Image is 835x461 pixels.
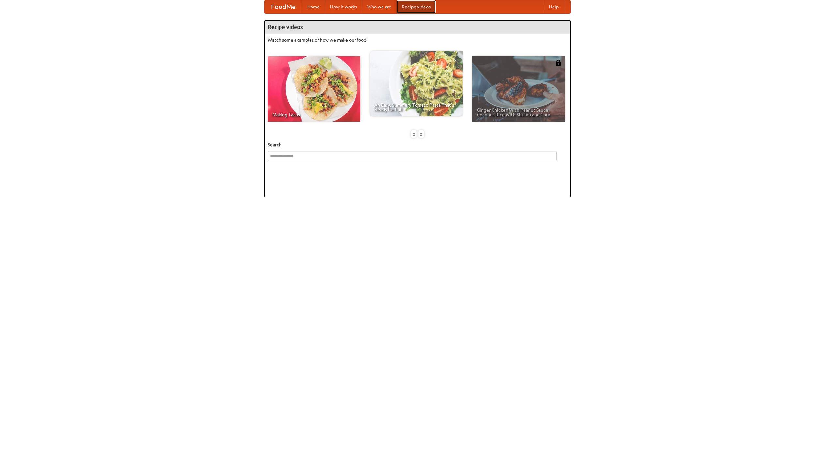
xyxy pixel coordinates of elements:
h4: Recipe videos [265,21,570,34]
a: FoodMe [265,0,302,13]
a: Making Tacos [268,56,360,122]
div: » [418,130,424,138]
a: Help [544,0,564,13]
img: 483408.png [555,60,562,66]
a: An Easy, Summery Tomato Pasta That's Ready for Fall [370,51,463,116]
a: Who we are [362,0,397,13]
a: Recipe videos [397,0,436,13]
span: Making Tacos [272,112,356,117]
a: Home [302,0,325,13]
span: An Easy, Summery Tomato Pasta That's Ready for Fall [374,103,458,112]
a: How it works [325,0,362,13]
div: « [411,130,417,138]
h5: Search [268,141,567,148]
p: Watch some examples of how we make our food! [268,37,567,43]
